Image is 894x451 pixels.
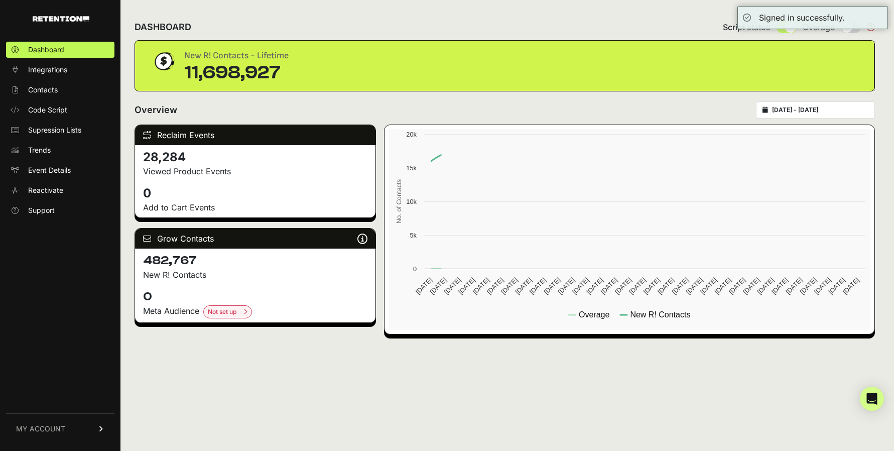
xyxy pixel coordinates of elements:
a: Contacts [6,82,114,98]
text: [DATE] [571,276,590,296]
div: Grow Contacts [135,229,375,249]
h4: 28,284 [143,149,367,165]
span: Integrations [28,65,67,75]
text: [DATE] [642,276,662,296]
span: Script status [723,21,771,33]
h4: 482,767 [143,253,367,269]
span: Event Details [28,165,71,175]
img: Retention.com [33,16,89,22]
text: [DATE] [741,276,761,296]
text: [DATE] [457,276,476,296]
text: [DATE] [443,276,462,296]
div: 11,698,927 [184,63,289,83]
a: Integrations [6,62,114,78]
span: Trends [28,145,51,155]
text: [DATE] [770,276,790,296]
text: 15k [406,164,417,172]
p: Viewed Product Events [143,165,367,177]
text: [DATE] [528,276,548,296]
p: Add to Cart Events [143,201,367,213]
a: MY ACCOUNT [6,413,114,444]
text: [DATE] [813,276,832,296]
text: Overage [579,310,609,319]
text: [DATE] [613,276,633,296]
span: Support [28,205,55,215]
text: 20k [406,131,417,138]
text: [DATE] [670,276,690,296]
text: No. of Contacts [395,179,403,223]
div: Open Intercom Messenger [860,387,884,411]
text: [DATE] [685,276,704,296]
text: [DATE] [599,276,619,296]
div: Meta Audience [143,305,367,318]
a: Reactivate [6,182,114,198]
p: New R! Contacts [143,269,367,281]
a: Dashboard [6,42,114,58]
text: New R! Contacts [630,310,690,319]
text: [DATE] [841,276,861,296]
span: MY ACCOUNT [16,424,65,434]
a: Trends [6,142,114,158]
a: Event Details [6,162,114,178]
a: Supression Lists [6,122,114,138]
span: Supression Lists [28,125,81,135]
text: [DATE] [557,276,576,296]
text: [DATE] [485,276,505,296]
text: [DATE] [627,276,647,296]
text: [DATE] [542,276,562,296]
text: [DATE] [799,276,818,296]
text: [DATE] [414,276,434,296]
a: Code Script [6,102,114,118]
text: [DATE] [827,276,846,296]
text: 5k [410,232,417,239]
text: 0 [413,265,417,273]
span: Contacts [28,85,58,95]
h2: Overview [135,103,177,117]
text: [DATE] [756,276,776,296]
text: [DATE] [499,276,519,296]
span: Reactivate [28,185,63,195]
div: Reclaim Events [135,125,375,145]
span: Dashboard [28,45,64,55]
h2: DASHBOARD [135,20,191,34]
a: Support [6,202,114,218]
text: [DATE] [585,276,604,296]
text: [DATE] [514,276,534,296]
text: [DATE] [727,276,747,296]
span: Code Script [28,105,67,115]
div: Signed in successfully. [759,12,845,24]
text: [DATE] [428,276,448,296]
text: [DATE] [784,276,804,296]
text: [DATE] [656,276,676,296]
div: New R! Contacts - Lifetime [184,49,289,63]
h4: 0 [143,185,367,201]
text: [DATE] [471,276,490,296]
h4: 0 [143,289,367,305]
text: [DATE] [699,276,718,296]
text: 10k [406,198,417,205]
img: dollar-coin-05c43ed7efb7bc0c12610022525b4bbbb207c7efeef5aecc26f025e68dcafac9.png [151,49,176,74]
text: [DATE] [713,276,732,296]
